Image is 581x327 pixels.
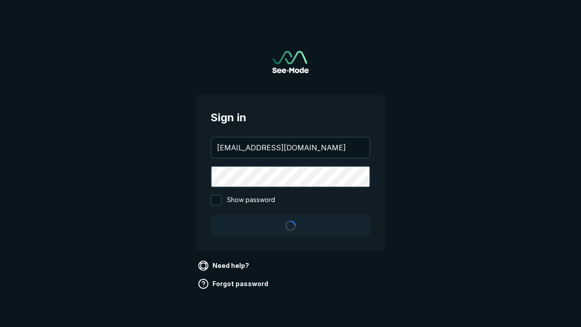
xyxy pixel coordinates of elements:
img: See-Mode Logo [272,51,309,73]
a: Forgot password [196,277,272,291]
a: Go to sign in [272,51,309,73]
span: Show password [227,195,275,206]
input: your@email.com [212,138,369,158]
a: Need help? [196,258,253,273]
span: Sign in [211,109,370,126]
